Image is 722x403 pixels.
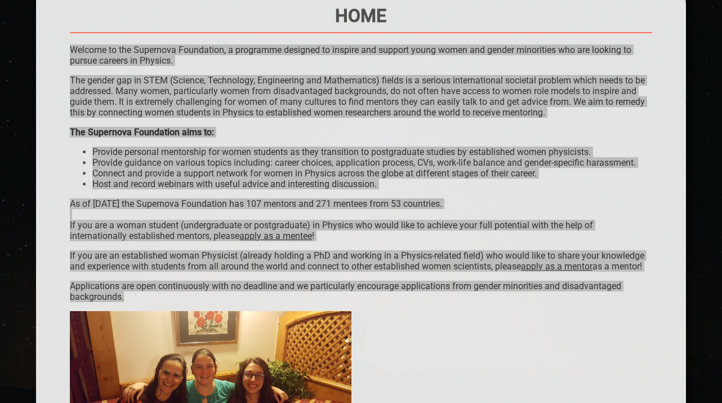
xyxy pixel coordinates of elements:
li: Host and record webinars with useful advice and interesting discussion. [92,179,652,189]
a: apply as a mentor [521,261,592,272]
p: If you are an established woman Physicist (already holding a PhD and working in a Physics-related... [70,250,652,272]
li: Provide personal mentorship for women students as they transition to postgraduate studies by esta... [92,147,652,157]
p: As of [DATE] the Supernova Foundation has 107 mentors and 271 mentees from 53 countries. If you a... [70,198,652,241]
a: apply as a mentee [239,231,312,241]
li: Provide guidance on various topics including: career choices, application process, CVs, work-life... [92,157,652,168]
p: Welcome to the Supernova Foundation, a programme designed to inspire and support young women and ... [70,45,652,66]
li: Connect and provide a support network for women in Physics across the globe at different stages o... [92,168,652,179]
p: Applications are open continuously with no deadline and we particularly encourage applications fr... [70,281,652,302]
h1: Home [70,5,652,26]
div: The Supernova Foundation aims to: [70,127,652,138]
p: The gender gap in STEM (Science, Technology, Engineering and Mathematics) fields is a serious int... [70,75,652,118]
